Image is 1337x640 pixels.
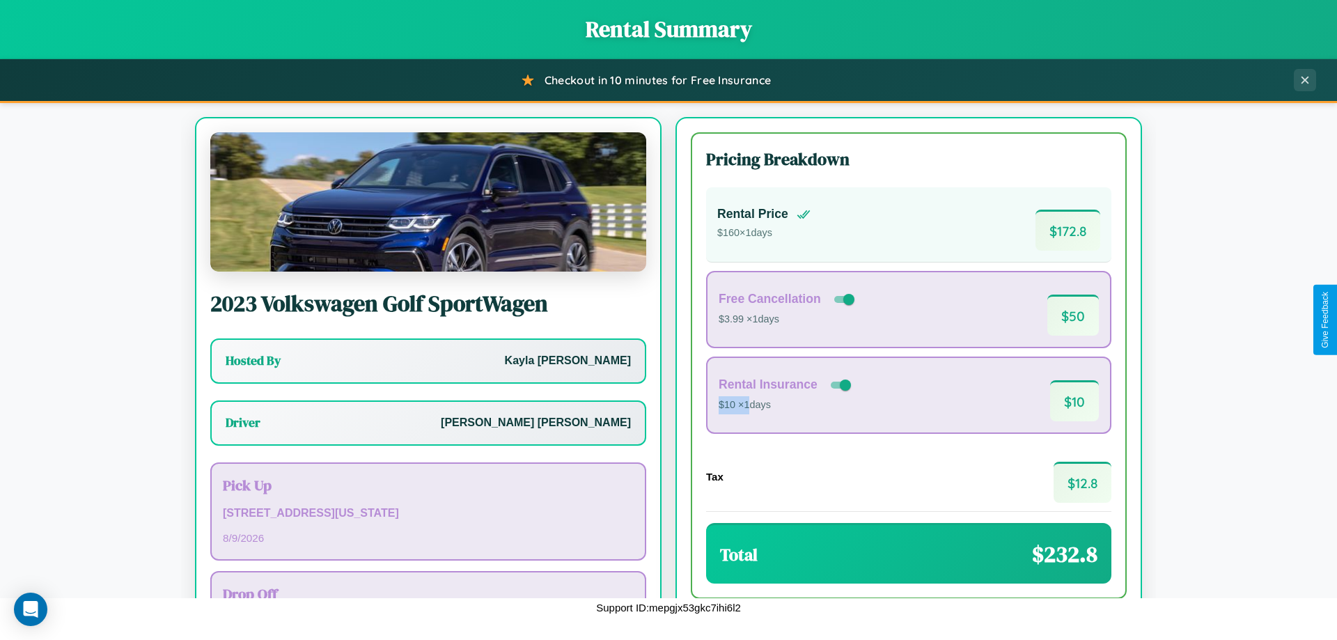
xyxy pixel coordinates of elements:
span: $ 172.8 [1035,210,1100,251]
h3: Driver [226,414,260,431]
h1: Rental Summary [14,14,1323,45]
h4: Free Cancellation [719,292,821,306]
img: Volkswagen Golf SportWagen [210,132,646,272]
p: [STREET_ADDRESS][US_STATE] [223,504,634,524]
h2: 2023 Volkswagen Golf SportWagen [210,288,646,319]
p: Kayla [PERSON_NAME] [505,351,631,371]
p: $3.99 × 1 days [719,311,857,329]
h3: Drop Off [223,584,634,604]
span: $ 10 [1050,380,1099,421]
p: $ 160 × 1 days [717,224,811,242]
p: [PERSON_NAME] [PERSON_NAME] [441,413,631,433]
h3: Pricing Breakdown [706,148,1111,171]
p: 8 / 9 / 2026 [223,529,634,547]
span: $ 232.8 [1032,539,1097,570]
span: $ 50 [1047,295,1099,336]
h3: Total [720,543,758,566]
h3: Hosted By [226,352,281,369]
h4: Rental Insurance [719,377,818,392]
span: Checkout in 10 minutes for Free Insurance [545,73,771,87]
p: Support ID: mepgjx53gkc7ihi6l2 [596,598,741,617]
h4: Tax [706,471,724,483]
span: $ 12.8 [1054,462,1111,503]
div: Give Feedback [1320,292,1330,348]
p: $10 × 1 days [719,396,854,414]
div: Open Intercom Messenger [14,593,47,626]
h3: Pick Up [223,475,634,495]
h4: Rental Price [717,207,788,221]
